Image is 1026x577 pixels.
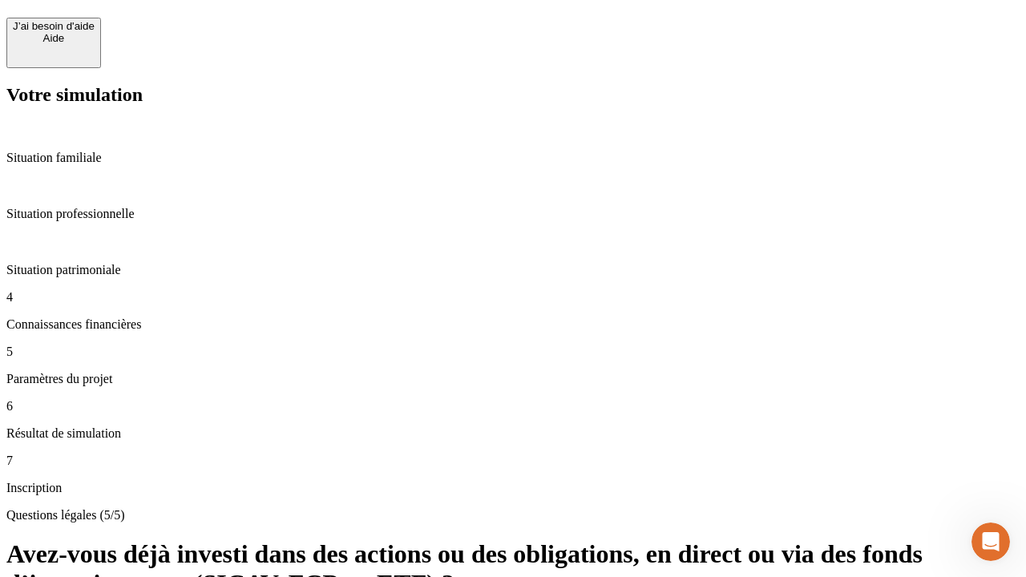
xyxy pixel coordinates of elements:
[13,32,95,44] div: Aide
[6,290,1020,305] p: 4
[6,345,1020,359] p: 5
[971,523,1010,561] iframe: Intercom live chat
[6,372,1020,386] p: Paramètres du projet
[6,18,101,68] button: J’ai besoin d'aideAide
[6,426,1020,441] p: Résultat de simulation
[6,207,1020,221] p: Situation professionnelle
[6,399,1020,414] p: 6
[6,454,1020,468] p: 7
[6,84,1020,106] h2: Votre simulation
[6,481,1020,495] p: Inscription
[6,263,1020,277] p: Situation patrimoniale
[6,317,1020,332] p: Connaissances financières
[6,151,1020,165] p: Situation familiale
[13,20,95,32] div: J’ai besoin d'aide
[6,508,1020,523] p: Questions légales (5/5)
